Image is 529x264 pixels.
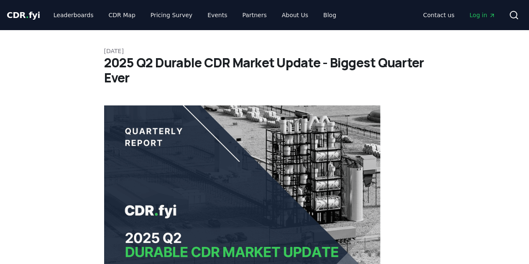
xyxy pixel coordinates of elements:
[104,55,425,85] h1: 2025 Q2 Durable CDR Market Update - Biggest Quarter Ever
[236,8,273,23] a: Partners
[47,8,100,23] a: Leaderboards
[26,10,29,20] span: .
[47,8,343,23] nav: Main
[463,8,502,23] a: Log in
[102,8,142,23] a: CDR Map
[470,11,496,19] span: Log in
[417,8,502,23] nav: Main
[144,8,199,23] a: Pricing Survey
[7,10,40,20] span: CDR fyi
[7,9,40,21] a: CDR.fyi
[317,8,343,23] a: Blog
[201,8,234,23] a: Events
[417,8,461,23] a: Contact us
[104,47,425,55] p: [DATE]
[275,8,315,23] a: About Us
